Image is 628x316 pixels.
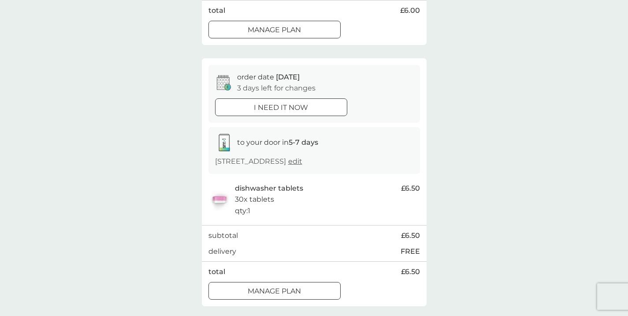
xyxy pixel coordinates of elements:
[401,246,420,257] p: FREE
[248,24,301,36] p: Manage plan
[401,266,420,278] span: £6.50
[237,71,300,83] p: order date
[235,194,274,205] p: 30x tablets
[254,102,308,113] p: i need it now
[208,5,225,16] p: total
[235,205,250,217] p: qty : 1
[208,230,238,241] p: subtotal
[401,230,420,241] span: £6.50
[215,156,302,167] p: [STREET_ADDRESS]
[400,5,420,16] span: £6.00
[215,98,347,116] button: i need it now
[208,282,341,300] button: Manage plan
[235,183,303,194] p: dishwasher tablets
[276,73,300,81] span: [DATE]
[237,83,316,94] p: 3 days left for changes
[289,138,318,147] strong: 5-7 days
[237,138,318,147] span: to your door in
[401,183,420,194] span: £6.50
[288,157,302,166] a: edit
[208,266,225,278] p: total
[208,21,341,38] button: Manage plan
[208,246,236,257] p: delivery
[248,286,301,297] p: Manage plan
